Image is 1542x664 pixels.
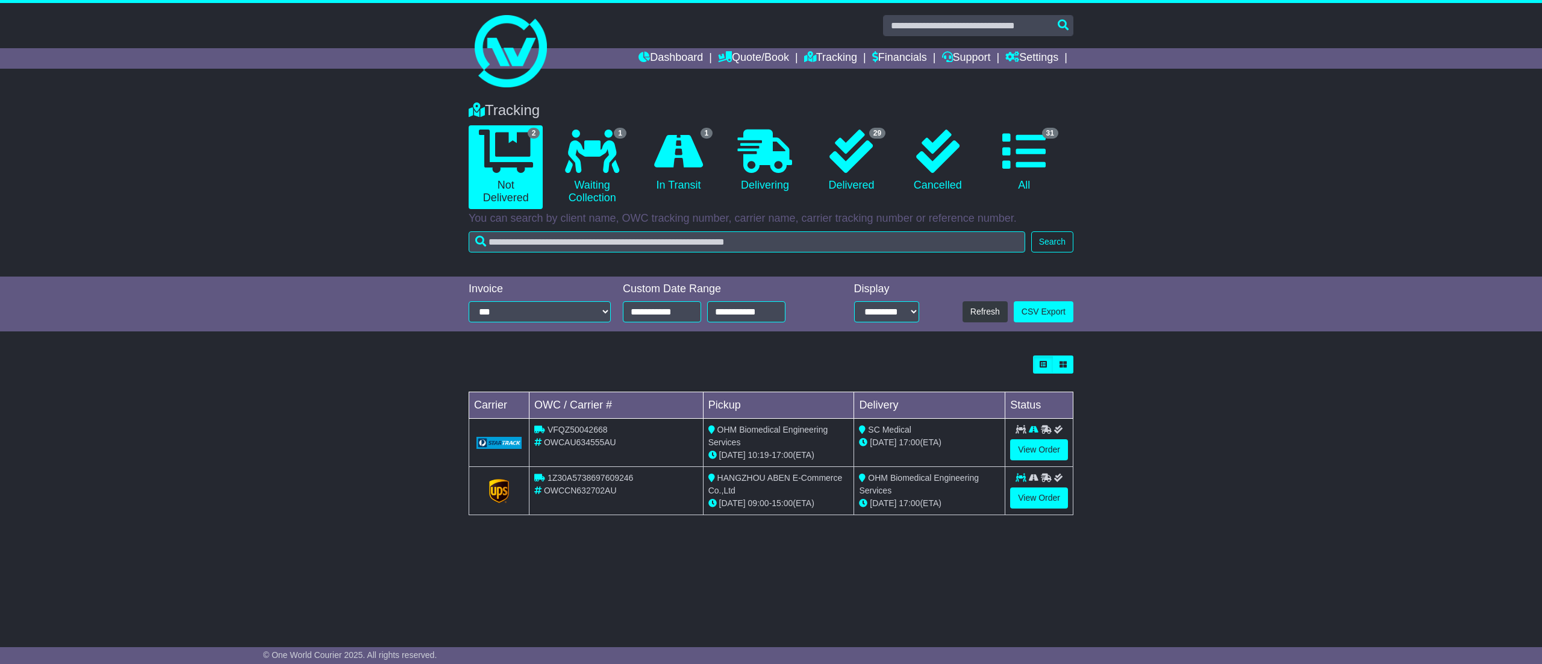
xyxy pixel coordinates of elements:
span: 1 [614,128,626,139]
a: CSV Export [1014,301,1073,322]
div: - (ETA) [708,449,849,462]
span: SC Medical [868,425,911,434]
a: Support [942,48,991,69]
div: (ETA) [859,436,1000,449]
a: 2 Not Delivered [469,125,543,209]
img: GetCarrierServiceLogo [489,479,510,503]
td: Delivery [854,392,1005,419]
p: You can search by client name, OWC tracking number, carrier name, carrier tracking number or refe... [469,212,1073,225]
a: 1 Waiting Collection [555,125,629,209]
a: 1 In Transit [641,125,716,196]
span: 2 [528,128,540,139]
span: 29 [869,128,885,139]
span: 09:00 [748,498,769,508]
button: Search [1031,231,1073,252]
img: GetCarrierServiceLogo [476,437,522,449]
td: Status [1005,392,1073,419]
div: Display [854,283,919,296]
span: 17:00 [899,498,920,508]
span: © One World Courier 2025. All rights reserved. [263,650,437,660]
div: Tracking [463,102,1079,119]
span: HANGZHOU ABEN E-Commerce Co.,Ltd [708,473,843,495]
span: VFQZ50042668 [548,425,608,434]
span: 1 [701,128,713,139]
a: Settings [1005,48,1058,69]
div: Custom Date Range [623,283,816,296]
a: View Order [1010,487,1068,509]
span: 1Z30A5738697609246 [548,473,633,483]
a: Delivering [728,125,802,196]
a: 29 Delivered [814,125,888,196]
span: [DATE] [719,498,746,508]
span: 17:00 [772,450,793,460]
a: Dashboard [638,48,703,69]
a: 31 All [987,125,1061,196]
span: 17:00 [899,437,920,447]
span: OHM Biomedical Engineering Services [708,425,828,447]
button: Refresh [963,301,1008,322]
a: Financials [872,48,927,69]
span: 31 [1042,128,1058,139]
a: Tracking [804,48,857,69]
span: 15:00 [772,498,793,508]
span: [DATE] [870,498,896,508]
td: OWC / Carrier # [529,392,704,419]
span: [DATE] [719,450,746,460]
span: OHM Biomedical Engineering Services [859,473,979,495]
span: OWCCN632702AU [544,486,617,495]
td: Pickup [703,392,854,419]
a: View Order [1010,439,1068,460]
td: Carrier [469,392,529,419]
span: [DATE] [870,437,896,447]
span: 10:19 [748,450,769,460]
a: Cancelled [901,125,975,196]
div: - (ETA) [708,497,849,510]
span: OWCAU634555AU [544,437,616,447]
div: (ETA) [859,497,1000,510]
a: Quote/Book [718,48,789,69]
div: Invoice [469,283,611,296]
